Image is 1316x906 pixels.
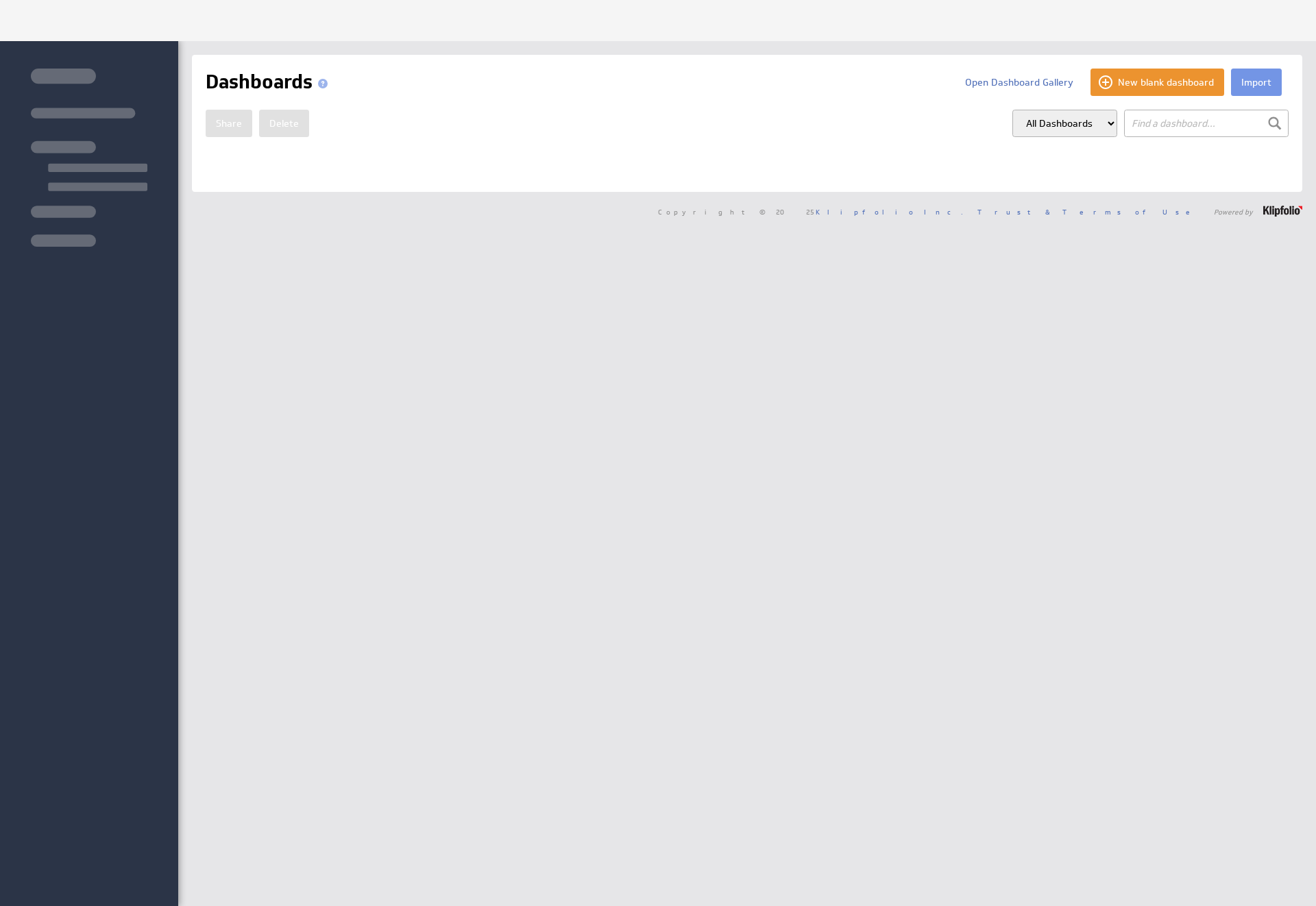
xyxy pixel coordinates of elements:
span: Powered by [1214,208,1253,215]
button: Import [1231,69,1282,96]
button: Delete [259,110,309,137]
input: Find a dashboard... [1124,110,1289,137]
img: skeleton-sidenav.svg [31,69,147,247]
img: logo-footer.png [1263,206,1302,217]
button: Share [206,110,252,137]
span: Copyright © 2025 [658,208,963,215]
h1: Dashboards [206,69,333,96]
button: Open Dashboard Gallery [955,69,1084,96]
a: Klipfolio Inc. [816,207,963,217]
a: Trust & Terms of Use [977,207,1199,217]
button: New blank dashboard [1090,69,1224,96]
